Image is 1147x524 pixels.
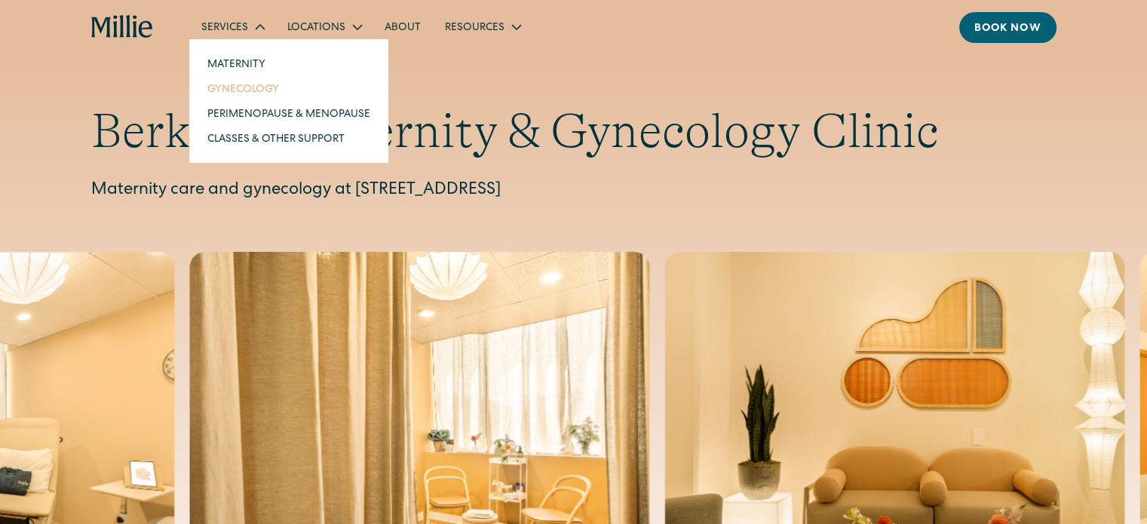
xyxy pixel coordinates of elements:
a: Classes & Other Support [195,126,382,151]
div: Services [201,20,248,36]
p: Maternity care and gynecology at [STREET_ADDRESS] [91,179,1057,204]
a: Maternity [195,51,382,76]
div: Services [189,14,275,39]
div: Resources [433,14,532,39]
a: Perimenopause & Menopause [195,101,382,126]
div: Locations [275,14,373,39]
div: Resources [445,20,504,36]
h1: Berkeley Maternity & Gynecology Clinic [91,103,1057,161]
a: Book now [959,12,1057,43]
a: Gynecology [195,76,382,101]
a: About [373,14,433,39]
div: Book now [974,21,1041,37]
div: Locations [287,20,345,36]
a: home [91,15,154,39]
nav: Services [189,39,388,163]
